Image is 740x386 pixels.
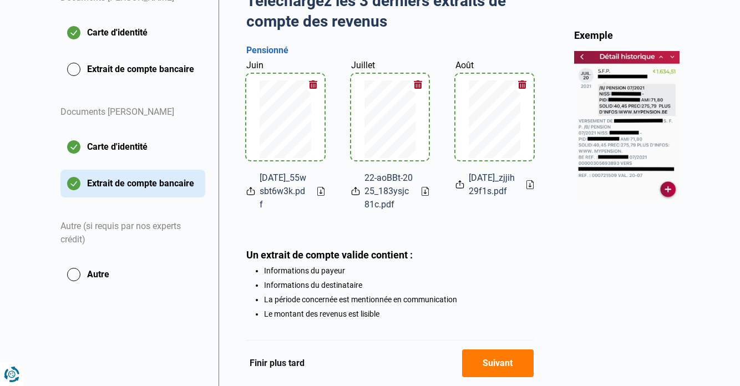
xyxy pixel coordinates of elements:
[60,19,205,47] button: Carte d'identité
[60,133,205,161] button: Carte d'identité
[60,206,205,261] div: Autre (si requis par nos experts crédit)
[60,55,205,83] button: Extrait de compte bancaire
[574,29,680,42] div: Exemple
[264,266,534,275] li: Informations du payeur
[60,261,205,288] button: Autre
[455,59,474,72] label: Août
[246,59,263,72] label: Juin
[574,51,680,200] img: bankStatement
[462,349,534,377] button: Suivant
[364,171,413,211] span: 22-aoBBt-2025_183ysjc81c.pdf
[317,187,325,196] a: Download
[60,170,205,197] button: Extrait de compte bancaire
[260,171,308,211] span: [DATE]_55wsbt6w3k.pdf
[264,281,534,289] li: Informations du destinataire
[469,171,518,198] span: [DATE]_zjjih29f1s.pdf
[264,295,534,304] li: La période concernée est mentionnée en communication
[60,92,205,133] div: Documents [PERSON_NAME]
[264,309,534,318] li: Le montant des revenus est lisible
[422,187,429,196] a: Download
[246,356,308,370] button: Finir plus tard
[526,180,534,189] a: Download
[246,249,534,261] div: Un extrait de compte valide contient :
[351,59,375,72] label: Juillet
[246,45,534,57] h3: Pensionné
